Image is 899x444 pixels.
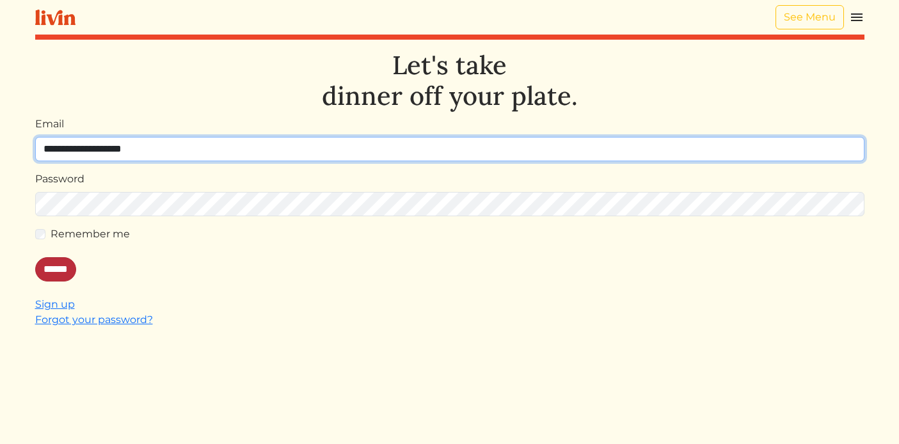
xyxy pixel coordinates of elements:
label: Email [35,116,64,132]
img: livin-logo-a0d97d1a881af30f6274990eb6222085a2533c92bbd1e4f22c21b4f0d0e3210c.svg [35,10,76,26]
label: Password [35,171,84,187]
label: Remember me [51,226,130,242]
img: menu_hamburger-cb6d353cf0ecd9f46ceae1c99ecbeb4a00e71ca567a856bd81f57e9d8c17bb26.svg [849,10,864,25]
h1: Let's take dinner off your plate. [35,50,864,111]
a: See Menu [776,5,844,29]
a: Forgot your password? [35,313,153,326]
a: Sign up [35,298,75,310]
